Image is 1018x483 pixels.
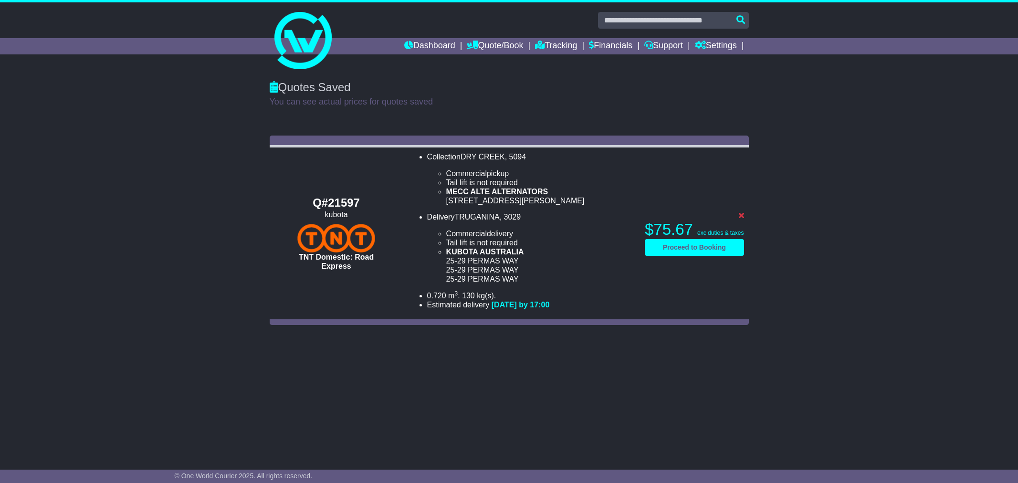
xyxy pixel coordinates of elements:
[446,187,635,196] div: MECC ALTE ALTERNATORS
[299,253,374,270] span: TNT Domestic: Road Express
[427,300,635,309] li: Estimated delivery
[695,38,737,54] a: Settings
[427,212,635,283] li: Delivery
[454,290,458,297] sup: 3
[274,210,399,219] div: kubota
[297,224,375,252] img: TNT Domestic: Road Express
[404,38,455,54] a: Dashboard
[446,178,635,187] li: Tail lift is not required
[446,169,487,178] span: Commercial
[535,38,577,54] a: Tracking
[645,239,744,256] a: Proceed to Booking
[446,196,635,205] div: [STREET_ADDRESS][PERSON_NAME]
[589,38,632,54] a: Financials
[697,230,744,236] span: exc duties & taxes
[270,81,749,94] div: Quotes Saved
[446,229,635,238] li: delivery
[446,274,635,283] div: 25-29 PERMAS WAY
[653,220,693,238] span: 75.67
[492,301,550,309] span: [DATE] by 17:00
[446,230,487,238] span: Commercial
[446,256,635,265] div: 25-29 PERMAS WAY
[427,292,446,300] span: 0.720
[505,153,526,161] span: , 5094
[448,292,460,300] span: m .
[175,472,313,480] span: © One World Courier 2025. All rights reserved.
[274,196,399,210] div: Q#21597
[467,38,523,54] a: Quote/Book
[645,220,693,238] span: $
[461,153,505,161] span: DRY CREEK
[446,238,635,247] li: Tail lift is not required
[446,169,635,178] li: pickup
[446,247,635,256] div: KUBOTA AUSTRALIA
[427,152,635,205] li: Collection
[477,292,496,300] span: kg(s).
[462,292,475,300] span: 130
[446,265,635,274] div: 25-29 PERMAS WAY
[644,38,683,54] a: Support
[500,213,521,221] span: , 3029
[270,97,749,107] p: You can see actual prices for quotes saved
[454,213,499,221] span: TRUGANINA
